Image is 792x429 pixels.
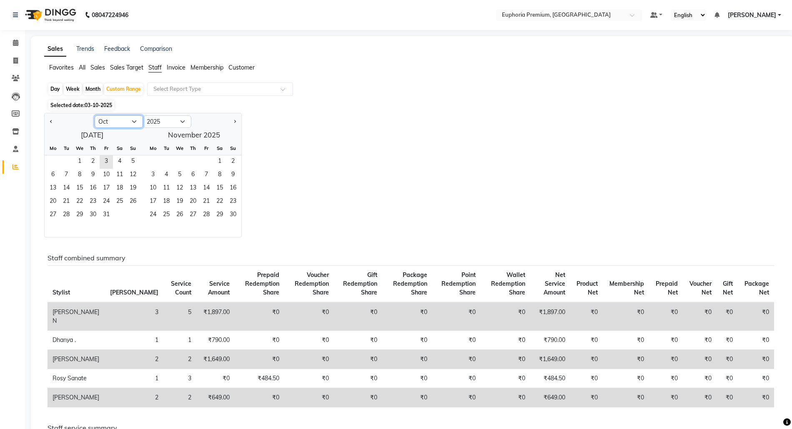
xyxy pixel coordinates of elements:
[226,195,240,209] span: 23
[481,369,530,388] td: ₹0
[48,83,62,95] div: Day
[100,169,113,182] div: Friday, October 10, 2025
[60,169,73,182] div: Tuesday, October 7, 2025
[146,169,160,182] span: 3
[609,280,644,296] span: Membership Net
[717,388,738,407] td: ₹0
[603,369,649,388] td: ₹0
[649,350,683,369] td: ₹0
[683,302,717,331] td: ₹0
[60,209,73,222] span: 28
[213,195,226,209] span: 22
[86,142,100,155] div: Th
[530,302,570,331] td: ₹1,897.00
[481,388,530,407] td: ₹0
[146,169,160,182] div: Monday, November 3, 2025
[432,331,481,350] td: ₹0
[295,271,329,296] span: Voucher Redemption Share
[160,142,173,155] div: Tu
[100,182,113,195] div: Friday, October 17, 2025
[76,45,94,52] a: Trends
[160,195,173,209] span: 18
[284,331,334,350] td: ₹0
[213,209,226,222] div: Saturday, November 29, 2025
[213,195,226,209] div: Saturday, November 22, 2025
[393,271,427,296] span: Package Redemption Share
[441,271,476,296] span: Point Redemption Share
[60,169,73,182] span: 7
[126,182,140,195] div: Sunday, October 19, 2025
[186,169,200,182] span: 6
[46,209,60,222] div: Monday, October 27, 2025
[284,302,334,331] td: ₹0
[213,182,226,195] span: 15
[570,369,603,388] td: ₹0
[60,182,73,195] div: Tuesday, October 14, 2025
[213,169,226,182] div: Saturday, November 8, 2025
[163,388,196,407] td: 2
[140,45,172,52] a: Comparison
[649,302,683,331] td: ₹0
[334,302,382,331] td: ₹0
[245,271,279,296] span: Prepaid Redemption Share
[190,64,223,71] span: Membership
[723,280,733,296] span: Gift Net
[334,388,382,407] td: ₹0
[186,169,200,182] div: Thursday, November 6, 2025
[160,195,173,209] div: Tuesday, November 18, 2025
[226,182,240,195] span: 16
[48,350,105,369] td: [PERSON_NAME]
[576,280,598,296] span: Product Net
[49,64,74,71] span: Favorites
[113,142,126,155] div: Sa
[186,182,200,195] span: 13
[86,182,100,195] span: 16
[235,350,284,369] td: ₹0
[481,350,530,369] td: ₹0
[603,331,649,350] td: ₹0
[160,182,173,195] div: Tuesday, November 11, 2025
[173,182,186,195] div: Wednesday, November 12, 2025
[213,142,226,155] div: Sa
[163,302,196,331] td: 5
[570,302,603,331] td: ₹0
[481,331,530,350] td: ₹0
[226,169,240,182] div: Sunday, November 9, 2025
[200,209,213,222] div: Friday, November 28, 2025
[649,331,683,350] td: ₹0
[126,155,140,169] div: Sunday, October 5, 2025
[570,388,603,407] td: ₹0
[334,369,382,388] td: ₹0
[105,331,163,350] td: 1
[113,182,126,195] span: 18
[100,169,113,182] span: 10
[73,169,86,182] span: 8
[86,155,100,169] span: 2
[382,369,432,388] td: ₹0
[570,331,603,350] td: ₹0
[100,155,113,169] span: 3
[738,350,774,369] td: ₹0
[126,169,140,182] span: 12
[432,369,481,388] td: ₹0
[105,350,163,369] td: 2
[73,209,86,222] span: 29
[226,195,240,209] div: Sunday, November 23, 2025
[683,369,717,388] td: ₹0
[113,195,126,209] div: Saturday, October 25, 2025
[60,195,73,209] span: 21
[113,155,126,169] span: 4
[46,169,60,182] div: Monday, October 6, 2025
[284,350,334,369] td: ₹0
[196,350,235,369] td: ₹1,649.00
[86,155,100,169] div: Thursday, October 2, 2025
[86,169,100,182] span: 9
[200,169,213,182] span: 7
[48,331,105,350] td: Dhanya .
[717,369,738,388] td: ₹0
[738,369,774,388] td: ₹0
[226,209,240,222] span: 30
[100,209,113,222] div: Friday, October 31, 2025
[196,302,235,331] td: ₹1,897.00
[213,155,226,169] span: 1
